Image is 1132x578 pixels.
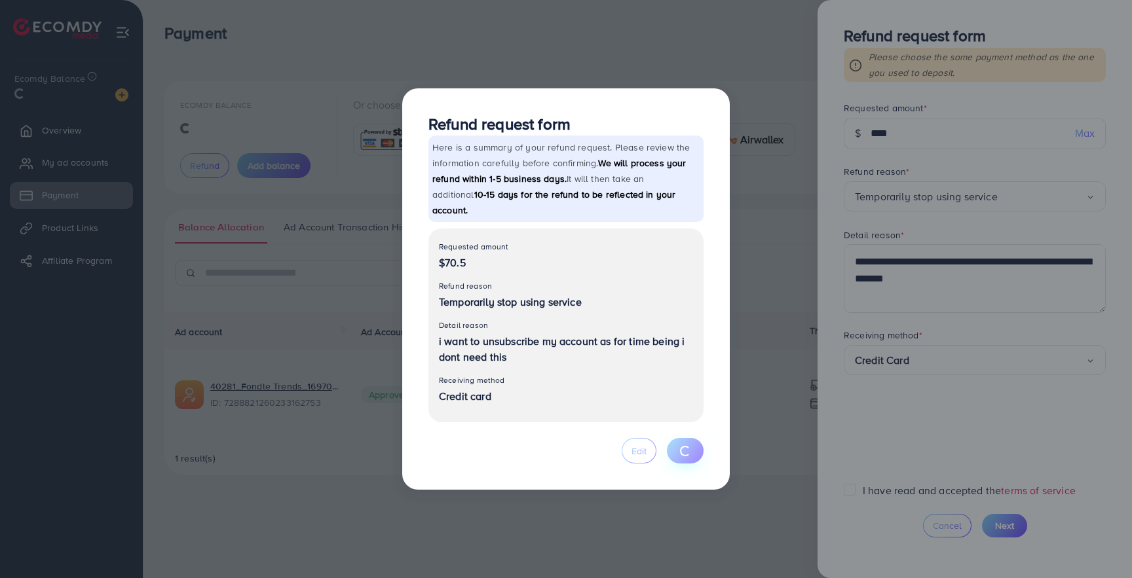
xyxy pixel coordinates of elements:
[432,156,687,185] span: We will process your refund within 1-5 business days.
[439,372,693,388] p: Receiving method
[439,239,693,255] p: Requested amount
[428,115,704,134] h3: Refund request form
[439,278,693,294] p: Refund reason
[632,444,647,458] span: Edit
[439,388,693,404] p: Credit card
[439,317,693,333] p: Detail reason
[439,294,693,310] p: Temporarily stop using service
[1076,519,1122,568] iframe: Chat
[439,255,693,270] p: $70.5
[432,188,675,217] span: 10-15 days for the refund to be reflected in your account.
[428,135,704,222] p: Here is a summary of your refund request. Please review the information carefully before confirmi...
[439,333,693,365] p: i want to unsubscribe my account as for time being i dont need this
[622,438,656,463] button: Edit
